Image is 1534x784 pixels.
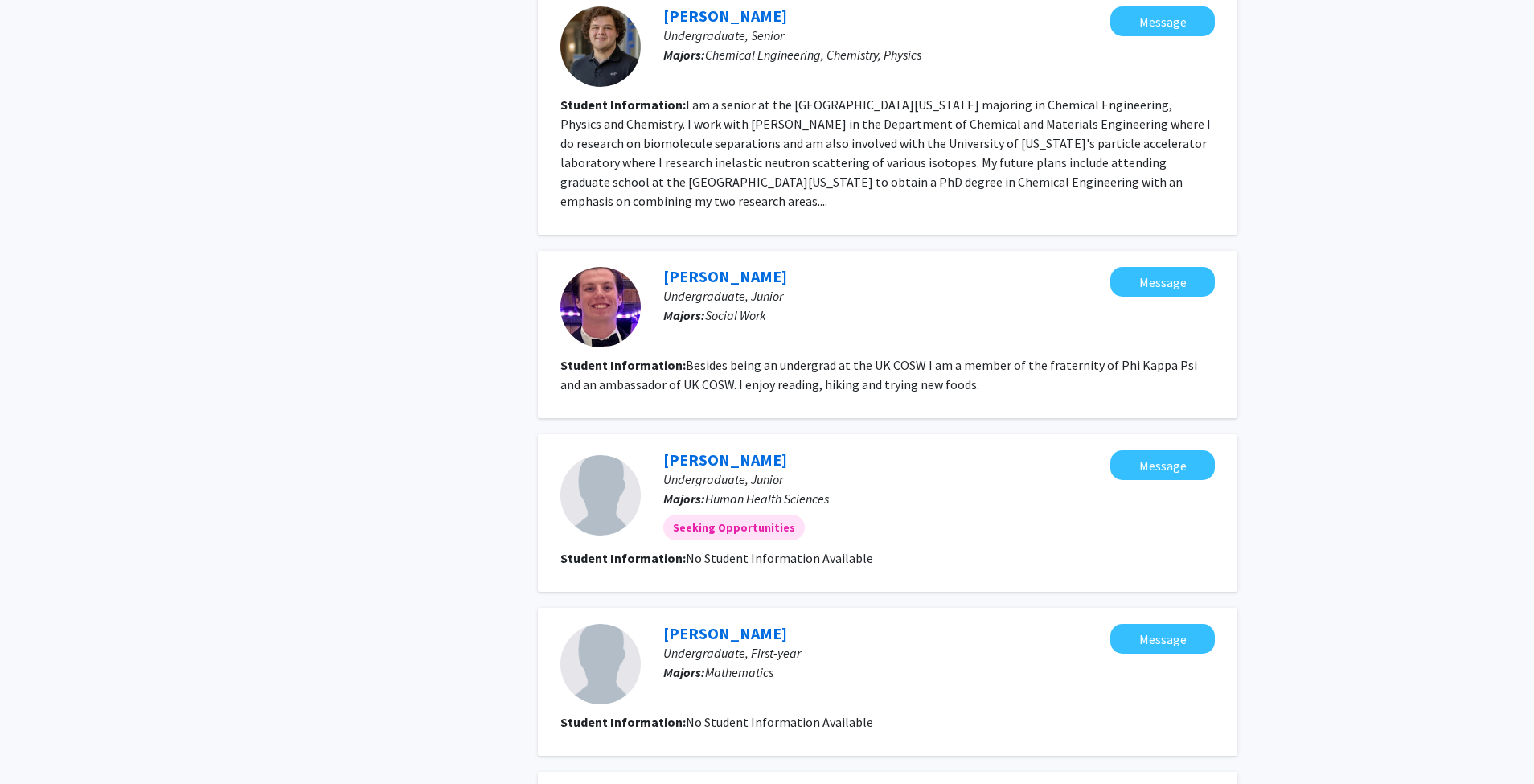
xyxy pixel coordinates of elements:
span: Mathematics [705,664,773,680]
span: Undergraduate, First-year [663,645,801,661]
b: Student Information: [560,550,686,566]
span: Undergraduate, Junior [663,471,783,487]
a: [PERSON_NAME] [663,449,787,470]
mat-chip: Seeking Opportunities [663,515,805,540]
span: Undergraduate, Senior [663,27,784,43]
span: Chemical Engineering, Chemistry, Physics [705,47,921,63]
a: [PERSON_NAME] [663,6,787,26]
b: Majors: [663,47,705,63]
b: Majors: [663,491,705,507]
b: Student Information: [560,357,686,373]
button: Message Isaac Martin [1110,267,1215,297]
b: Majors: [663,307,705,323]
a: [PERSON_NAME] [663,623,787,643]
span: Social Work [705,307,766,323]
button: Message Martin Keltee [1110,450,1215,480]
iframe: Chat [12,712,68,772]
b: Student Information: [560,714,686,730]
b: Majors: [663,664,705,680]
span: Undergraduate, Junior [663,288,783,304]
fg-read-more: I am a senior at the [GEOGRAPHIC_DATA][US_STATE] majoring in Chemical Engineering, Physics and Ch... [560,96,1211,209]
fg-read-more: Besides being an undergrad at the UK COSW I am a member of the fraternity of Phi Kappa Psi and an... [560,357,1197,392]
b: Student Information: [560,96,686,113]
button: Message Logan Martin [1110,6,1215,36]
span: No Student Information Available [686,714,873,730]
span: No Student Information Available [686,550,873,566]
span: Human Health Sciences [705,491,829,507]
a: [PERSON_NAME] [663,266,787,286]
button: Message Oliver Martin [1110,624,1215,654]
